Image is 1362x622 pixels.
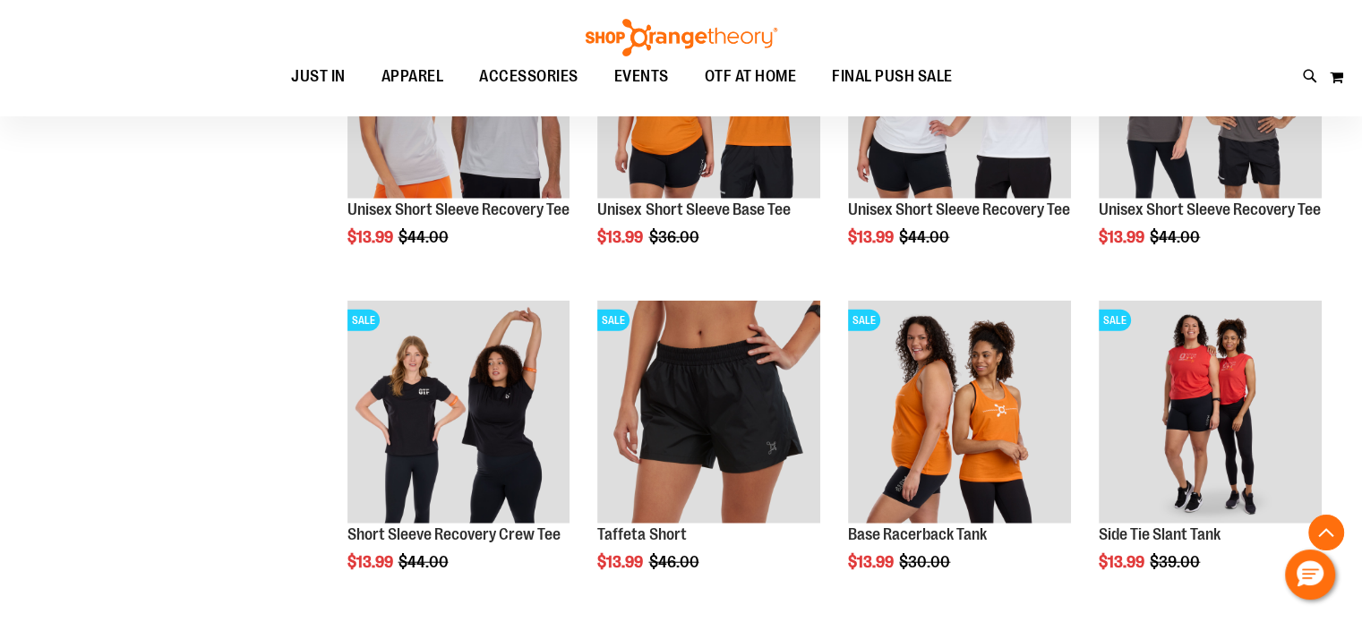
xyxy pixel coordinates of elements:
[596,56,687,98] a: EVENTS
[273,56,364,98] a: JUST IN
[597,525,686,543] a: Taffeta Short
[347,553,396,571] span: $13.99
[597,310,630,331] span: SALE
[848,228,896,246] span: $13.99
[899,553,953,571] span: $30.00
[364,56,462,98] a: APPAREL
[1308,515,1344,550] button: Back To Top
[848,301,1071,526] a: Base Racerback TankSALE
[839,292,1080,617] div: product
[398,228,451,246] span: $44.00
[614,56,669,97] span: EVENTS
[347,228,396,246] span: $13.99
[597,228,646,246] span: $13.99
[398,553,451,571] span: $44.00
[832,56,953,97] span: FINAL PUSH SALE
[347,301,570,524] img: Product image for Short Sleeve Recovery Crew Tee
[1099,301,1322,526] a: Side Tie Slant TankSALE
[597,200,790,218] a: Unisex Short Sleeve Base Tee
[687,56,815,98] a: OTF AT HOME
[597,553,646,571] span: $13.99
[588,292,829,617] div: product
[1099,525,1221,543] a: Side Tie Slant Tank
[1099,310,1131,331] span: SALE
[347,301,570,526] a: Product image for Short Sleeve Recovery Crew TeeSALE
[1150,553,1203,571] span: $39.00
[848,301,1071,524] img: Base Racerback Tank
[648,553,701,571] span: $46.00
[291,56,346,97] span: JUST IN
[583,19,780,56] img: Shop Orangetheory
[479,56,578,97] span: ACCESSORIES
[347,525,561,543] a: Short Sleeve Recovery Crew Tee
[1099,228,1147,246] span: $13.99
[1090,292,1331,617] div: product
[899,228,952,246] span: $44.00
[848,200,1070,218] a: Unisex Short Sleeve Recovery Tee
[347,200,570,218] a: Unisex Short Sleeve Recovery Tee
[597,301,820,526] a: Main Image of Taffeta ShortSALE
[1099,200,1321,218] a: Unisex Short Sleeve Recovery Tee
[597,301,820,524] img: Main Image of Taffeta Short
[705,56,797,97] span: OTF AT HOME
[381,56,444,97] span: APPAREL
[814,56,971,97] a: FINAL PUSH SALE
[648,228,701,246] span: $36.00
[848,553,896,571] span: $13.99
[1150,228,1203,246] span: $44.00
[848,525,987,543] a: Base Racerback Tank
[1285,550,1335,600] button: Hello, have a question? Let’s chat.
[1099,301,1322,524] img: Side Tie Slant Tank
[1099,553,1147,571] span: $13.99
[347,310,380,331] span: SALE
[338,292,579,617] div: product
[848,310,880,331] span: SALE
[461,56,596,98] a: ACCESSORIES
